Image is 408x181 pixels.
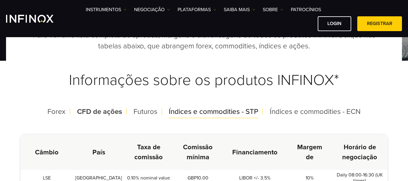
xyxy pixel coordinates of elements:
[291,6,321,13] a: Patrocínios
[47,107,66,116] span: Forex
[134,143,163,161] span: Taxa de comissão
[297,143,322,161] span: Margem de
[270,107,361,116] span: Índices e commodities - ECN
[232,148,278,156] span: Financiamento
[133,107,157,116] span: Futuros
[357,16,402,31] a: Registrar
[318,16,351,31] a: Login
[178,6,216,13] a: PLATAFORMAS
[77,107,122,116] span: CFD de ações
[169,107,258,116] span: Índices e commodities - STP
[21,57,387,104] h3: Informações sobre os produtos INFINOX*
[6,15,68,23] a: INFINOX Logo
[224,6,255,13] a: Saiba mais
[134,6,170,13] a: NEGOCIAÇÃO
[21,30,387,52] p: Para ver uma lista completa de spreads, margens e alavancagens de todos os produtos INFINOX, cliq...
[263,6,283,13] a: SOBRE
[92,148,105,156] span: País
[342,143,377,161] span: Horário de negociação
[86,6,127,13] a: Instrumentos
[183,143,213,161] span: Comissão mínima
[35,148,59,156] span: Câmbio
